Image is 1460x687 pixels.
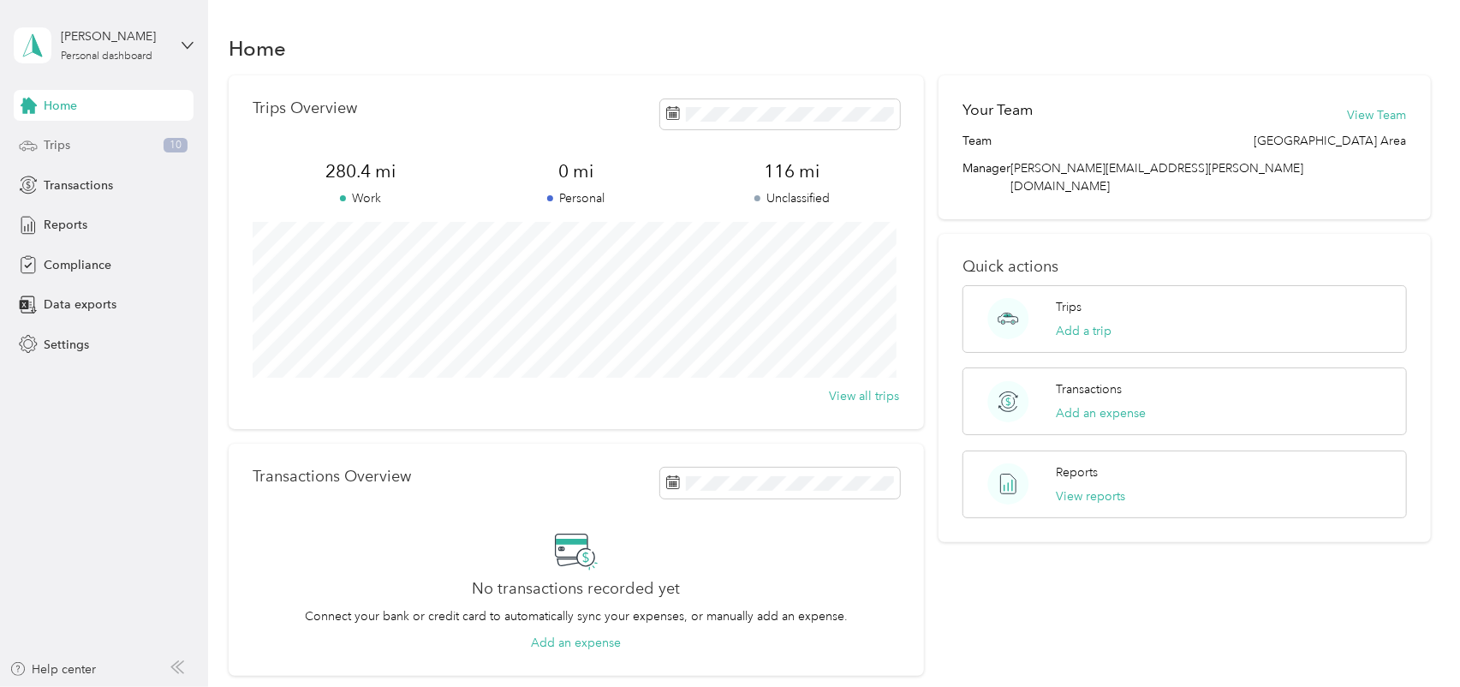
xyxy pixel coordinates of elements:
[830,387,900,405] button: View all trips
[468,159,684,183] span: 0 mi
[962,99,1033,121] h2: Your Team
[305,607,848,625] p: Connect your bank or credit card to automatically sync your expenses, or manually add an expense.
[44,176,113,194] span: Transactions
[9,660,97,678] button: Help center
[61,51,152,62] div: Personal dashboard
[44,336,89,354] span: Settings
[531,634,621,652] button: Add an expense
[962,159,1010,195] span: Manager
[1348,106,1407,124] button: View Team
[1057,380,1123,398] p: Transactions
[962,258,1406,276] p: Quick actions
[253,99,357,117] p: Trips Overview
[1010,161,1303,194] span: [PERSON_NAME][EMAIL_ADDRESS][PERSON_NAME][DOMAIN_NAME]
[44,296,116,314] span: Data exports
[1057,487,1126,505] button: View reports
[44,136,70,154] span: Trips
[1057,404,1147,422] button: Add an expense
[1057,298,1082,316] p: Trips
[472,580,680,598] h2: No transactions recorded yet
[253,189,468,207] p: Work
[61,27,168,45] div: [PERSON_NAME]
[44,256,111,274] span: Compliance
[962,132,992,150] span: Team
[253,159,468,183] span: 280.4 mi
[229,39,286,57] h1: Home
[1254,132,1407,150] span: [GEOGRAPHIC_DATA] Area
[1364,591,1460,687] iframe: Everlance-gr Chat Button Frame
[44,216,87,234] span: Reports
[1057,463,1099,481] p: Reports
[44,97,77,115] span: Home
[164,138,188,153] span: 10
[253,468,411,486] p: Transactions Overview
[1057,322,1112,340] button: Add a trip
[684,159,900,183] span: 116 mi
[468,189,684,207] p: Personal
[684,189,900,207] p: Unclassified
